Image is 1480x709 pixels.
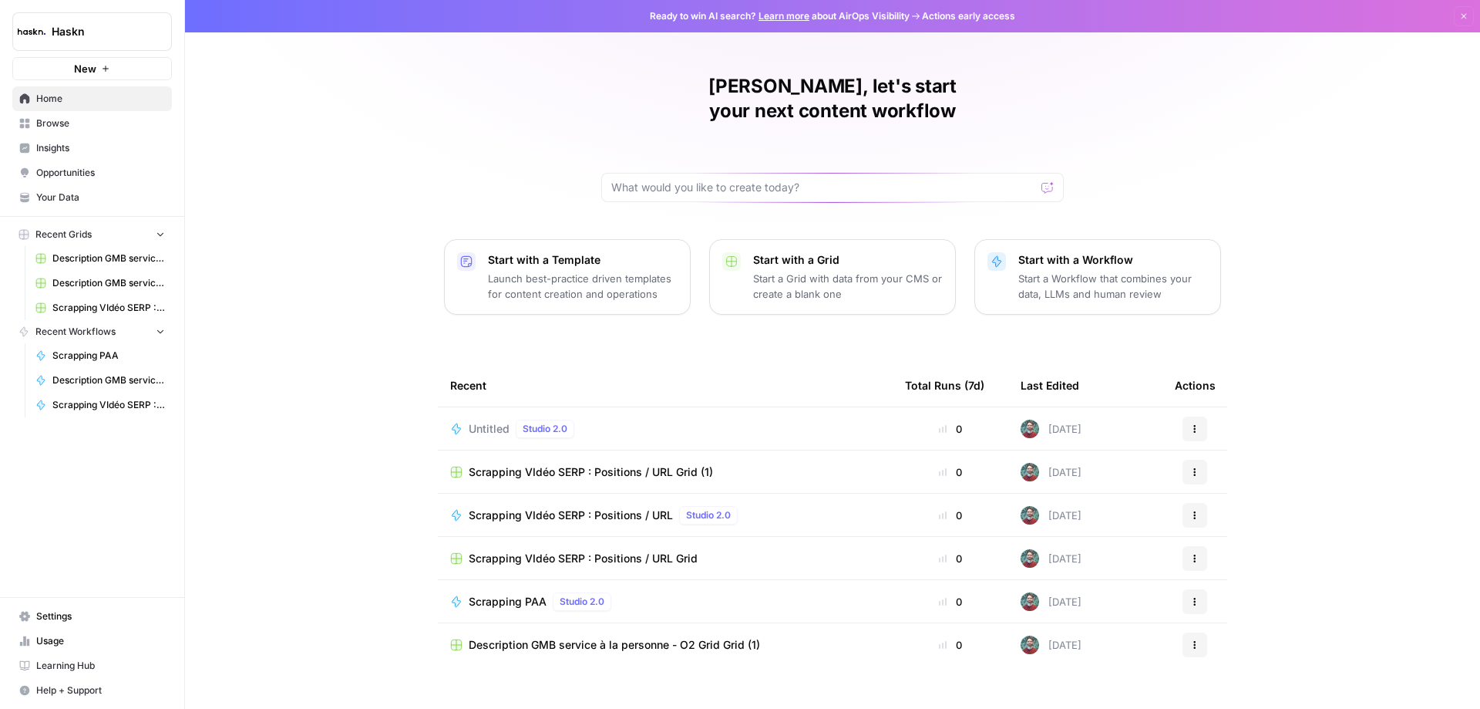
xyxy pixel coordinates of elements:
span: Studio 2.0 [686,508,731,522]
a: Browse [12,111,172,136]
div: [DATE] [1021,463,1081,481]
button: Start with a GridStart a Grid with data from your CMS or create a blank one [709,239,956,315]
a: Scrapping VIdéo SERP : Positions / URL [29,393,172,417]
img: kh2zl9bepegbkudgc8udwrcnxcy3 [1021,593,1039,611]
span: Scrapping PAA [469,594,547,609]
span: Scrapping VIdéo SERP : Positions / URL [469,508,673,523]
img: kh2zl9bepegbkudgc8udwrcnxcy3 [1021,506,1039,525]
div: [DATE] [1021,420,1081,438]
button: Recent Grids [12,223,172,246]
a: UntitledStudio 2.0 [450,420,880,438]
img: kh2zl9bepegbkudgc8udwrcnxcy3 [1021,420,1039,438]
div: [DATE] [1021,593,1081,611]
span: Home [36,92,165,106]
button: Help + Support [12,678,172,703]
a: Description GMB service à la personne - O2 Grid [29,368,172,393]
span: Opportunities [36,166,165,180]
span: Description GMB service à la personne - O2 Grid Grid (1) [469,637,760,653]
p: Start with a Template [488,252,678,268]
span: Description GMB service à la personne - O2 Grid Grid (1) [52,276,165,290]
a: Opportunities [12,160,172,185]
div: Actions [1175,364,1216,407]
p: Start a Workflow that combines your data, LLMs and human review [1018,271,1208,302]
div: [DATE] [1021,506,1081,525]
a: Insights [12,136,172,160]
div: 0 [905,421,996,437]
span: Actions early access [922,9,1015,23]
span: Scrapping PAA [52,349,165,363]
span: Scrapping VIdéo SERP : Positions / URL [52,398,165,412]
span: Your Data [36,191,165,204]
p: Start a Grid with data from your CMS or create a blank one [753,271,943,302]
span: Untitled [469,421,510,437]
span: Recent Workflows [35,325,116,339]
span: Description GMB service à la personne - O2 Grid Grid [52,252,165,265]
a: Learn more [758,10,809,22]
div: 0 [905,464,996,480]
p: Launch best-practice driven templates for content creation and operations [488,271,678,302]
a: Usage [12,629,172,653]
button: Recent Workflows [12,320,172,343]
a: Learning Hub [12,653,172,678]
div: [DATE] [1021,636,1081,654]
span: Haskn [52,24,145,39]
div: Recent [450,364,880,407]
div: 0 [905,594,996,609]
div: Last Edited [1021,364,1079,407]
a: Scrapping PAA [29,343,172,368]
span: Learning Hub [36,659,165,673]
button: Workspace: Haskn [12,12,172,51]
span: New [74,61,96,76]
a: Description GMB service à la personne - O2 Grid Grid (1) [29,271,172,295]
button: Start with a WorkflowStart a Workflow that combines your data, LLMs and human review [974,239,1221,315]
a: Scrapping VIdéo SERP : Positions / URL Grid [450,551,880,566]
a: Scrapping VIdéo SERP : Positions / URLStudio 2.0 [450,506,880,525]
img: kh2zl9bepegbkudgc8udwrcnxcy3 [1021,549,1039,568]
span: Scrapping VIdéo SERP : Positions / URL Grid [52,301,165,315]
a: Scrapping VIdéo SERP : Positions / URL Grid (1) [450,464,880,480]
span: Studio 2.0 [560,595,604,609]
span: Scrapping VIdéo SERP : Positions / URL Grid (1) [469,464,713,480]
span: Scrapping VIdéo SERP : Positions / URL Grid [469,551,698,566]
span: Ready to win AI search? about AirOps Visibility [650,9,910,23]
div: Total Runs (7d) [905,364,984,407]
a: Home [12,86,172,111]
p: Start with a Grid [753,252,943,268]
img: Haskn Logo [18,18,45,46]
img: kh2zl9bepegbkudgc8udwrcnxcy3 [1021,636,1039,654]
span: Settings [36,609,165,623]
span: Usage [36,634,165,648]
span: Help + Support [36,684,165,697]
span: Insights [36,141,165,155]
a: Your Data [12,185,172,210]
img: kh2zl9bepegbkudgc8udwrcnxcy3 [1021,463,1039,481]
p: Start with a Workflow [1018,252,1208,268]
div: 0 [905,551,996,566]
span: Recent Grids [35,228,92,241]
a: Settings [12,604,172,629]
input: What would you like to create today? [611,180,1035,195]
a: Scrapping VIdéo SERP : Positions / URL Grid [29,295,172,320]
div: [DATE] [1021,549,1081,568]
div: 0 [905,508,996,523]
a: Description GMB service à la personne - O2 Grid Grid (1) [450,637,880,653]
button: Start with a TemplateLaunch best-practice driven templates for content creation and operations [444,239,691,315]
a: Description GMB service à la personne - O2 Grid Grid [29,246,172,271]
span: Description GMB service à la personne - O2 Grid [52,373,165,387]
h1: [PERSON_NAME], let's start your next content workflow [601,74,1064,123]
span: Studio 2.0 [523,422,567,436]
div: 0 [905,637,996,653]
a: Scrapping PAAStudio 2.0 [450,593,880,611]
button: New [12,57,172,80]
span: Browse [36,116,165,130]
